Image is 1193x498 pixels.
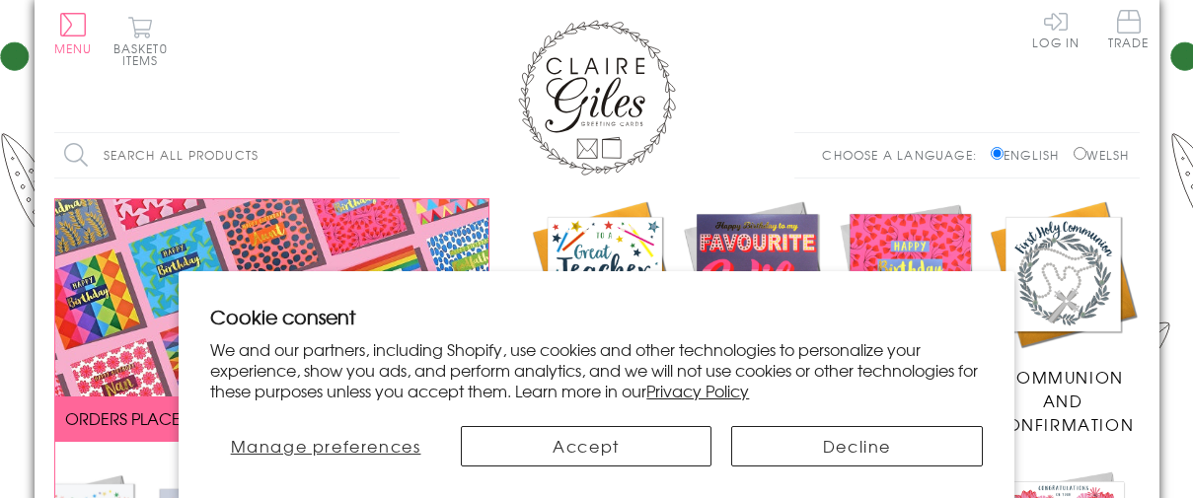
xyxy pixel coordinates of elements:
[991,147,1004,160] input: English
[1074,146,1130,164] label: Welsh
[380,133,400,178] input: Search
[54,13,93,54] button: Menu
[1074,147,1086,160] input: Welsh
[461,426,711,466] button: Accept
[210,426,440,466] button: Manage preferences
[210,303,982,330] h2: Cookie consent
[529,198,682,390] a: Academic
[231,434,421,458] span: Manage preferences
[65,406,479,430] span: ORDERS PLACED BY 12 NOON GET SENT THE SAME DAY
[834,198,987,390] a: Birthdays
[731,426,982,466] button: Decline
[681,198,834,390] a: New Releases
[992,365,1134,436] span: Communion and Confirmation
[1108,10,1150,48] span: Trade
[54,133,400,178] input: Search all products
[210,339,982,400] p: We and our partners, including Shopify, use cookies and other technologies to personalize your ex...
[518,20,676,176] img: Claire Giles Greetings Cards
[646,379,749,402] a: Privacy Policy
[122,39,168,69] span: 0 items
[987,198,1140,437] a: Communion and Confirmation
[991,146,1069,164] label: English
[1108,10,1150,52] a: Trade
[54,39,93,57] span: Menu
[822,146,987,164] p: Choose a language:
[113,16,168,66] button: Basket0 items
[1032,10,1080,48] a: Log In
